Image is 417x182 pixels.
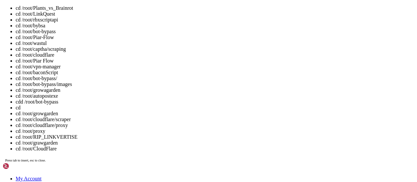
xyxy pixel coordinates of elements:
[3,101,333,106] x-row: bypass-bot 2 0% 131.1mb
[44,95,47,100] span: │
[36,73,39,78] span: │
[3,57,333,63] x-row: Last login: [DATE] from [TECHNICAL_ID]
[3,101,5,106] span: │
[109,101,112,106] span: │
[16,101,18,106] span: │
[3,35,333,41] x-row: This system has been minimized by removing packages and content that are
[50,95,60,101] span: fork
[73,101,76,106] span: │
[83,101,99,106] span: online
[16,29,414,35] li: cd /root/bot-bypass
[3,3,333,8] x-row: Welcome to Ubuntu 22.04.5 LTS (GNU/Linux 5.15.0-144-generic x86_64)
[16,23,414,29] li: cd /root/bybsa
[16,122,414,128] li: cd /root/cloudflare/proxy
[65,84,68,90] span: │
[8,101,10,106] span: 2
[109,95,112,100] span: │
[23,73,26,78] span: │
[50,101,60,106] span: fork
[16,40,414,46] li: cd /root/wastul
[3,90,333,95] x-row: Piar-Flow 58 0% 161.8mb
[16,140,414,146] li: cd /root/grawgarden
[39,73,42,78] span: ↺
[5,159,46,162] span: Press tab to insert, esc to close.
[16,35,414,40] li: cd /root/Piar-Flow
[16,111,414,117] li: cd /root/growgarden
[3,106,208,111] span: └────┴────────────────────┴──────────┴──────┴───────────┴──────────┴──────────┘
[16,76,414,81] li: cd /root/bot-bypass/
[99,84,102,90] span: │
[16,146,414,152] li: cd /root/CloudFlare
[78,101,81,106] span: │
[117,101,120,106] span: │
[104,84,120,90] span: online
[8,95,10,100] span: 0
[3,111,333,117] x-row: root@big-country:~# cd
[42,90,44,95] span: │
[3,95,333,101] x-row: bypass-api 0 0% 55.0mb
[8,84,10,90] span: 3
[26,73,36,78] span: mode
[16,70,414,76] li: cd /root/baconScript
[70,73,73,78] span: │
[16,87,414,93] li: cd /root/growagarden
[10,73,13,78] span: │
[5,73,10,78] span: id
[73,73,89,78] span: memory
[16,5,414,11] li: cd /root/Plants_vs_Brainrot
[44,73,60,78] span: status
[3,19,333,24] x-row: * Management: [URL][DOMAIN_NAME]
[16,46,414,52] li: cd /root/captha/scraping
[83,95,99,100] span: online
[3,84,5,90] span: │
[117,90,120,95] span: │
[13,73,23,78] span: name
[16,128,414,134] li: cd /root/proxy
[70,84,81,90] span: fork
[94,84,96,90] span: │
[156,84,159,90] span: │
[3,73,5,78] span: │
[3,41,333,46] x-row: not required on a system that users do not log into.
[89,73,91,78] span: │
[16,95,18,100] span: │
[3,24,333,30] x-row: * Support: [URL][DOMAIN_NAME]
[3,79,208,84] span: ├────┼────────────────────┼──────────┼──────┼───────────┼──────────┼──────────┤
[3,84,333,90] x-row: 5 0% 45.0mb
[70,90,73,95] span: │
[3,51,333,57] x-row: To restore this content, you can run the 'unminimize' command.
[16,81,414,87] li: cd /root/bot-bypass/images
[16,93,414,99] li: cd /root/autopostexe
[73,95,76,100] span: │
[16,17,414,23] li: cd /root/rbxscriptapi
[3,95,5,100] span: │
[16,64,414,70] li: cd /root/vpn-manager
[78,90,81,95] span: │
[8,90,10,95] span: 1
[16,84,18,90] span: │
[83,90,99,95] span: online
[16,105,414,111] li: cd
[117,95,120,100] span: │
[16,134,414,140] li: cd /root/RIP_LINKVERTISE
[60,73,63,78] span: │
[78,95,81,100] span: │
[3,13,333,19] x-row: * Documentation: [URL][DOMAIN_NAME]
[3,163,40,169] img: Shellngn
[3,63,333,68] x-row: root@big-country:~# pm2 list
[44,101,47,106] span: │
[16,58,414,64] li: cd /root/Piar Flow
[3,68,208,73] span: ┌────┬────────────────────┬──────────┬──────┬───────────┬──────────┬──────────┐
[18,84,65,90] span: /Plants_vs_Brainr…
[16,52,414,58] li: cd /root/cloudflare
[138,84,141,90] span: │
[130,84,133,90] span: │
[109,90,112,95] span: │
[3,90,5,95] span: │
[63,111,66,117] div: (22, 20)
[16,117,414,122] li: cd /root/cloudflare/scraper
[16,11,414,17] li: cd /root/LinkQuest
[138,90,141,95] span: │
[138,101,141,106] span: │
[63,73,70,78] span: cpu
